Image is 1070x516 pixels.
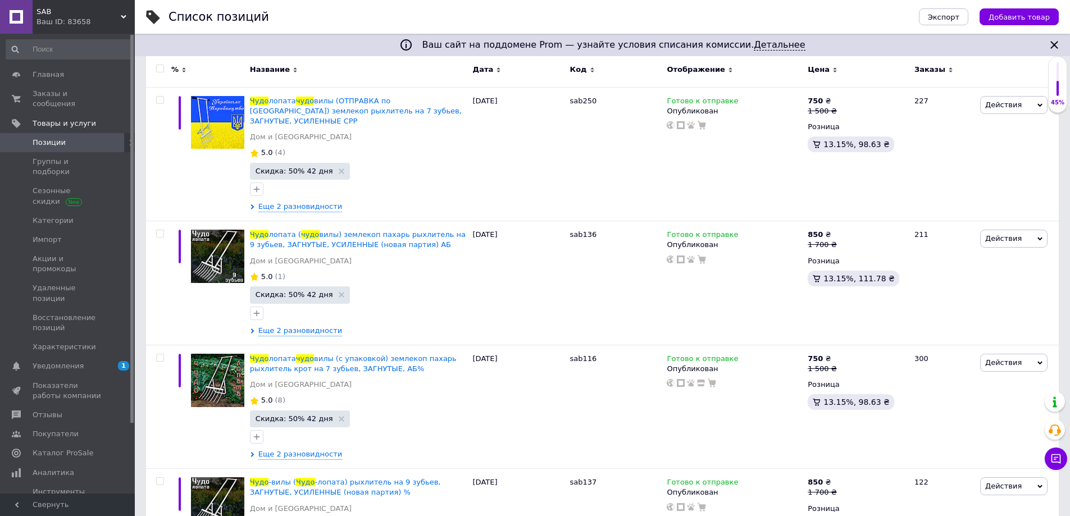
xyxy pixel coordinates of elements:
span: Акции и промокоды [33,254,104,274]
div: 1 700 ₴ [808,240,836,250]
span: Скидка: 50% 42 дня [256,167,333,175]
span: 5.0 [261,148,273,157]
span: (1) [275,272,285,281]
div: Розница [808,504,905,514]
span: Группы и подборки [33,157,104,177]
b: 750 [808,354,823,363]
b: 850 [808,478,823,486]
span: Отзывы [33,410,62,420]
div: Розница [808,256,905,266]
div: Опубликован [667,106,802,116]
span: 1 [118,361,129,371]
a: Дом и [GEOGRAPHIC_DATA] [250,504,352,514]
div: Розница [808,122,905,132]
span: 13.15%, 98.63 ₴ [823,140,890,149]
span: Категории [33,216,74,226]
div: 300 [908,345,977,469]
span: чудо [296,354,314,363]
span: Чудо [250,354,269,363]
a: Дом и [GEOGRAPHIC_DATA] [250,380,352,390]
div: [DATE] [470,345,567,469]
span: Действия [985,482,1022,490]
span: Готово к отправке [667,97,738,108]
button: Чат с покупателем [1045,447,1067,470]
span: лопата [268,354,295,363]
a: Дом и [GEOGRAPHIC_DATA] [250,132,352,142]
img: Чудо лопата (чудо вилы) землекоп пахарь рыхлитель на 9 зубьев, ЗАГНУТЫЕ, УСИЛЕННЫЕ (новая партия) АБ [191,230,244,283]
span: sab136 [570,230,597,239]
button: Экспорт [919,8,968,25]
span: Готово к отправке [667,230,738,242]
span: Экспорт [928,13,959,21]
span: Заказы и сообщения [33,89,104,109]
div: Опубликован [667,487,802,497]
span: Позиции [33,138,66,148]
span: Название [250,65,290,75]
span: -лопата) рыхлитель на 9 зубьев, ЗАГНУТЫЕ, УСИЛЕННЫЕ (новая партия) % [250,478,441,496]
input: Поиск [6,39,133,60]
span: Код [570,65,587,75]
span: Аналитика [33,468,74,478]
span: Восстановление позиций [33,313,104,333]
span: Чудо [250,230,269,239]
span: Чудо [250,478,269,486]
b: 850 [808,230,823,239]
span: Инструменты вебмастера и SEO [33,487,104,507]
span: 5.0 [261,272,273,281]
div: Розница [808,380,905,390]
span: 13.15%, 98.63 ₴ [823,398,890,407]
span: Скидка: 50% 42 дня [256,415,333,422]
span: Готово к отправке [667,354,738,366]
span: Действия [985,358,1022,367]
div: 227 [908,87,977,221]
span: Чудо [296,478,315,486]
a: Детальнее [754,39,805,51]
div: ₴ [808,477,836,487]
span: Скидка: 50% 42 дня [256,291,333,298]
span: лопата [268,97,295,105]
svg: Закрыть [1048,38,1061,52]
span: (4) [275,148,285,157]
span: Импорт [33,235,62,245]
div: ₴ [808,230,836,240]
span: чудо [296,97,314,105]
span: Еще 2 разновидности [258,202,342,212]
a: Чудолопатачудовилы (с упаковкой) землекоп пахарь рыхлитель крот на 7 зубьев, ЗАГНУТЫЕ, АБ% [250,354,457,373]
div: 1 500 ₴ [808,364,836,374]
div: 1 500 ₴ [808,106,836,116]
span: (8) [275,396,285,404]
span: % [171,65,179,75]
div: 211 [908,221,977,345]
span: Отображение [667,65,725,75]
span: -вилы ( [268,478,296,486]
span: Действия [985,234,1022,243]
span: Характеристики [33,342,96,352]
div: Список позиций [169,11,269,23]
div: [DATE] [470,221,567,345]
span: Сезонные скидки [33,186,104,206]
img: Чудо лопата чудо вилы (с упаковкой) землекоп пахарь рыхлитель крот на 7 зубьев, ЗАГНУТЫЕ, АБ% [191,354,244,407]
span: Показатели работы компании [33,381,104,401]
span: Главная [33,70,64,80]
span: чудо [301,230,319,239]
span: Ваш сайт на поддомене Prom — узнайте условия списания комиссии. [422,39,805,51]
span: Действия [985,101,1022,109]
a: Чудолопатачудовилы (ОТПРАВКА по [GEOGRAPHIC_DATA]) землекоп рыхлитель на 7 зубьев, ЗАГНУТЫЕ, УСИЛ... [250,97,462,125]
span: 13.15%, 111.78 ₴ [823,274,895,283]
span: sab116 [570,354,597,363]
span: Цена [808,65,830,75]
div: Опубликован [667,364,802,374]
span: Каталог ProSale [33,448,93,458]
span: Еще 2 разновидности [258,449,342,460]
span: Готово к отправке [667,478,738,490]
span: 5.0 [261,396,273,404]
div: [DATE] [470,87,567,221]
span: Еще 2 разновидности [258,326,342,336]
span: лопата ( [268,230,300,239]
span: Чудо [250,97,269,105]
img: Чудо лопата чудо вилы (ОТПРАВКА по Украине) землекоп рыхлитель на 7 зубьев, ЗАГНУТЫЕ, УСИЛЕННЫЕ СРР [191,96,244,149]
span: вилы (ОТПРАВКА по [GEOGRAPHIC_DATA]) землекоп рыхлитель на 7 зубьев, ЗАГНУТЫЕ, УСИЛЕННЫЕ СРР [250,97,462,125]
a: Чудо-вилы (Чудо-лопата) рыхлитель на 9 зубьев, ЗАГНУТЫЕ, УСИЛЕННЫЕ (новая партия) % [250,478,441,496]
button: Добавить товар [980,8,1059,25]
span: вилы (с упаковкой) землекоп пахарь рыхлитель крот на 7 зубьев, ЗАГНУТЫЕ, АБ% [250,354,457,373]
